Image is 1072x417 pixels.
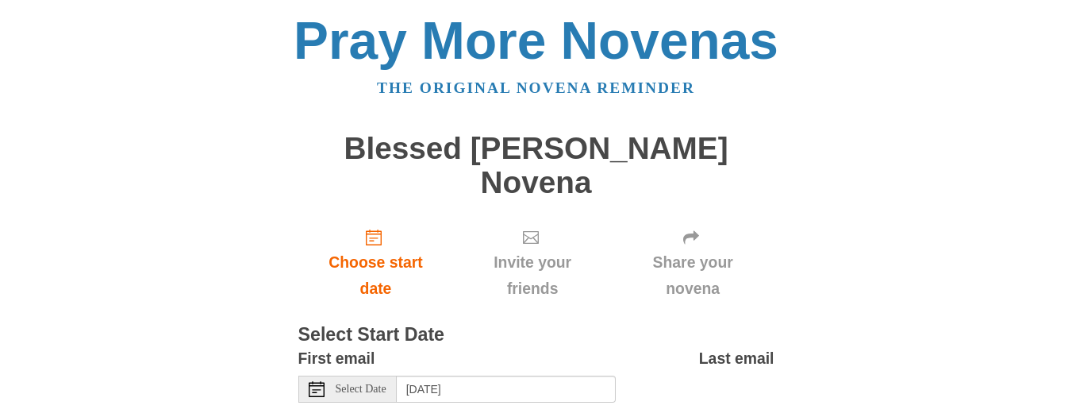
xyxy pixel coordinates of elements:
div: Click "Next" to confirm your start date first. [453,215,611,310]
a: The original novena reminder [377,79,695,96]
a: Pray More Novenas [294,11,778,70]
h3: Select Start Date [298,325,774,346]
h1: Blessed [PERSON_NAME] Novena [298,132,774,199]
span: Share your novena [628,249,759,302]
label: Last email [699,346,774,372]
a: Choose start date [298,215,454,310]
span: Choose start date [314,249,438,302]
label: First email [298,346,375,372]
span: Select Date [336,384,386,395]
div: Click "Next" to confirm your start date first. [612,215,774,310]
span: Invite your friends [469,249,595,302]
